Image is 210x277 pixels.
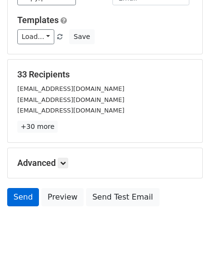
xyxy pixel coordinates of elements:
a: Send [7,188,39,206]
a: Templates [17,15,59,25]
h5: Advanced [17,158,193,168]
small: [EMAIL_ADDRESS][DOMAIN_NAME] [17,96,124,103]
button: Save [69,29,94,44]
small: [EMAIL_ADDRESS][DOMAIN_NAME] [17,85,124,92]
a: Preview [41,188,84,206]
iframe: Chat Widget [162,231,210,277]
h5: 33 Recipients [17,69,193,80]
a: Load... [17,29,54,44]
a: Send Test Email [86,188,159,206]
small: [EMAIL_ADDRESS][DOMAIN_NAME] [17,107,124,114]
a: +30 more [17,121,58,133]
